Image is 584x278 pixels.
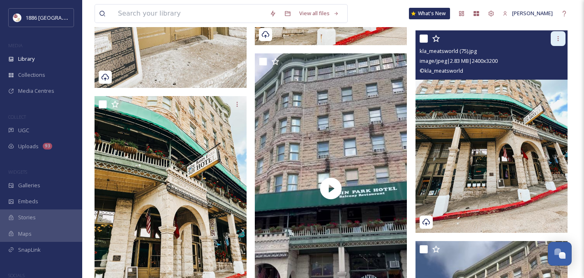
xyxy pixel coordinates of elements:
span: 1886 [GEOGRAPHIC_DATA] [25,14,90,21]
span: [PERSON_NAME] [512,9,553,17]
span: kla_meatsworld (75).jpg [420,47,477,55]
span: Collections [18,71,45,79]
span: Library [18,55,35,63]
span: COLLECT [8,114,26,120]
button: Open Chat [548,242,572,266]
input: Search your library [114,5,265,23]
span: Embeds [18,198,38,205]
span: UGC [18,126,29,134]
span: image/jpeg | 2.83 MB | 2400 x 3200 [420,57,498,64]
img: logos.png [13,14,21,22]
a: [PERSON_NAME] [499,5,557,21]
span: SnapLink [18,246,41,254]
span: MEDIA [8,42,23,48]
span: WIDGETS [8,169,27,175]
span: © kla_meatsworld [420,67,463,74]
a: What's New [409,8,450,19]
span: Maps [18,230,32,238]
span: Uploads [18,142,39,150]
span: Stories [18,214,36,221]
a: View all files [295,5,343,21]
img: kla_meatsworld (75).jpg [415,30,568,233]
div: 93 [43,143,52,149]
span: Media Centres [18,87,54,95]
span: Galleries [18,182,40,189]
